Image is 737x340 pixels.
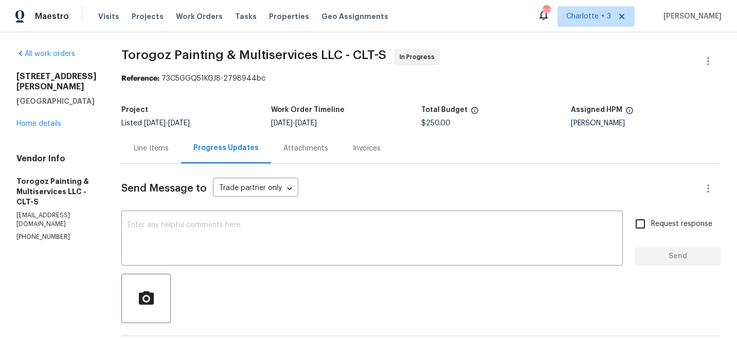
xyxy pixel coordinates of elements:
span: Properties [269,11,309,22]
span: - [271,120,317,127]
p: [EMAIL_ADDRESS][DOMAIN_NAME] [16,211,97,229]
a: Home details [16,120,61,127]
div: Attachments [283,143,328,154]
span: [DATE] [168,120,190,127]
span: Maestro [35,11,69,22]
span: Listed [121,120,190,127]
span: In Progress [400,52,439,62]
h5: Torogoz Painting & Multiservices LLC - CLT-S [16,176,97,207]
span: - [144,120,190,127]
div: 90 [543,6,550,16]
span: Request response [651,219,712,230]
div: 73C5GGQ51KGJ8-2798944bc [121,73,721,84]
span: The hpm assigned to this work order. [625,106,634,120]
div: [PERSON_NAME] [571,120,721,127]
span: [DATE] [144,120,166,127]
span: Projects [132,11,164,22]
b: Reference: [121,75,159,82]
h5: [GEOGRAPHIC_DATA] [16,96,97,106]
h4: Vendor Info [16,154,97,164]
span: [DATE] [271,120,293,127]
div: Line Items [134,143,169,154]
span: Visits [98,11,119,22]
div: Trade partner only [213,180,298,197]
a: All work orders [16,50,75,58]
span: The total cost of line items that have been proposed by Opendoor. This sum includes line items th... [471,106,479,120]
span: Geo Assignments [321,11,388,22]
span: Tasks [235,13,257,20]
span: $250.00 [421,120,451,127]
span: Charlotte + 3 [566,11,611,22]
h5: Project [121,106,148,114]
h2: [STREET_ADDRESS][PERSON_NAME] [16,71,97,92]
div: Progress Updates [193,143,259,153]
span: Send Message to [121,183,207,194]
h5: Assigned HPM [571,106,622,114]
span: [PERSON_NAME] [659,11,722,22]
span: Torogoz Painting & Multiservices LLC - CLT-S [121,49,386,61]
span: Work Orders [176,11,223,22]
div: Invoices [353,143,381,154]
span: [DATE] [295,120,317,127]
h5: Total Budget [421,106,468,114]
h5: Work Order Timeline [271,106,345,114]
p: [PHONE_NUMBER] [16,233,97,241]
